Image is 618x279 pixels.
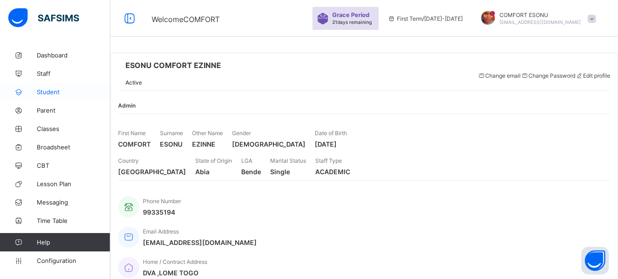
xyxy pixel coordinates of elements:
[499,11,581,18] span: COMFORT ESONU
[332,19,372,25] span: 21 days remaining
[125,79,142,86] span: Active
[143,208,181,216] span: 99335194
[241,157,252,164] span: LGA
[160,140,183,148] span: ESONU
[37,143,110,151] span: Broadsheet
[37,217,110,224] span: Time Table
[143,239,257,246] span: [EMAIL_ADDRESS][DOMAIN_NAME]
[118,157,139,164] span: Country
[388,15,463,22] span: session/term information
[270,168,306,176] span: Single
[118,140,151,148] span: COMFORT
[125,61,221,70] span: ESONU COMFORT EZINNE
[118,130,146,137] span: First Name
[37,107,110,114] span: Parent
[315,140,347,148] span: [DATE]
[315,168,350,176] span: ACADEMIC
[485,72,521,79] span: Change email
[37,180,110,188] span: Lesson Plan
[472,11,601,26] div: COMFORTESONU
[317,13,329,24] img: sticker-purple.71386a28dfed39d6af7621340158ba97.svg
[152,15,220,24] span: Welcome COMFORT
[143,228,179,235] span: Email Address
[37,88,110,96] span: Student
[195,168,232,176] span: Abia
[192,130,223,137] span: Other Name
[241,168,261,176] span: Bende
[332,11,369,18] span: Grace Period
[37,239,110,246] span: Help
[143,198,181,205] span: Phone Number
[37,70,110,77] span: Staff
[118,168,186,176] span: [GEOGRAPHIC_DATA]
[232,140,306,148] span: [DEMOGRAPHIC_DATA]
[37,162,110,169] span: CBT
[315,157,342,164] span: Staff Type
[143,258,207,265] span: Home / Contract Address
[581,247,609,274] button: Open asap
[528,72,575,79] span: Change Password
[118,102,136,109] span: Admin
[270,157,306,164] span: Marital Status
[37,51,110,59] span: Dashboard
[37,125,110,132] span: Classes
[37,199,110,206] span: Messaging
[143,269,207,277] span: DVA ,LOME TOGO
[195,157,232,164] span: State of Origin
[583,72,610,79] span: Edit profile
[8,8,79,28] img: safsims
[232,130,251,137] span: Gender
[192,140,223,148] span: EZINNE
[315,130,347,137] span: Date of Birth
[499,19,581,25] span: [EMAIL_ADDRESS][DOMAIN_NAME]
[37,257,110,264] span: Configuration
[160,130,183,137] span: Surname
